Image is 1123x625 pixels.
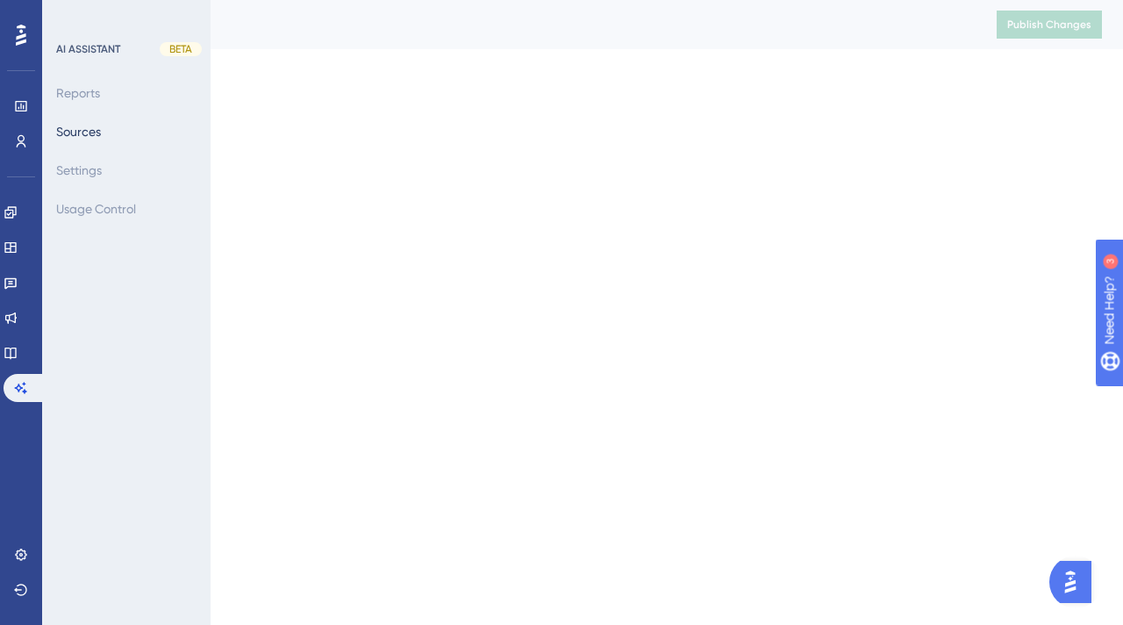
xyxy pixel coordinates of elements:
button: Reports [56,77,100,109]
div: AI ASSISTANT [56,42,120,56]
span: Publish Changes [1007,18,1091,32]
button: Usage Control [56,193,136,225]
div: 3 [122,9,127,23]
button: Publish Changes [997,11,1102,39]
div: BETA [160,42,202,56]
span: Need Help? [41,4,110,25]
button: Sources [56,116,101,147]
button: Settings [56,154,102,186]
iframe: UserGuiding AI Assistant Launcher [1049,556,1102,608]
